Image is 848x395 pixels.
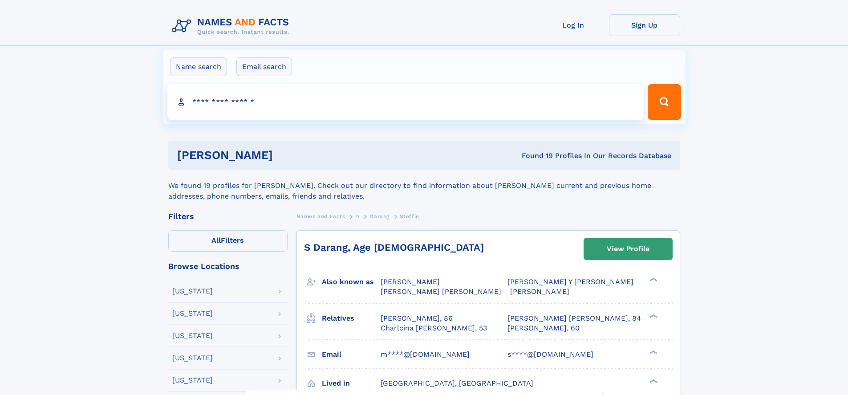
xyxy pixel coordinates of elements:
a: Sign Up [609,14,680,36]
label: Filters [168,230,288,252]
div: Found 19 Profiles In Our Records Database [397,151,671,161]
div: ❯ [647,378,658,384]
a: [PERSON_NAME], 60 [507,323,580,333]
h3: Relatives [322,311,381,326]
span: Steffie [400,213,419,220]
span: [PERSON_NAME] [510,287,569,296]
h1: [PERSON_NAME] [177,150,398,161]
span: D [355,213,360,220]
a: Charlcina [PERSON_NAME], 53 [381,323,487,333]
label: Name search [170,57,227,76]
div: [US_STATE] [172,310,213,317]
div: [US_STATE] [172,332,213,339]
button: Search Button [648,84,681,120]
div: ❯ [647,277,658,283]
div: Browse Locations [168,262,288,270]
span: [PERSON_NAME] [381,277,440,286]
div: We found 19 profiles for [PERSON_NAME]. Check out our directory to find information about [PERSON... [168,170,680,202]
h3: Lived in [322,376,381,391]
a: D [355,211,360,222]
h3: Also known as [322,274,381,289]
a: Log In [538,14,609,36]
input: search input [167,84,644,120]
div: ❯ [647,313,658,319]
a: Names and Facts [296,211,345,222]
div: Filters [168,212,288,220]
img: Logo Names and Facts [168,14,296,38]
a: S Darang, Age [DEMOGRAPHIC_DATA] [304,242,484,253]
a: [PERSON_NAME], 86 [381,314,453,323]
h3: Email [322,347,381,362]
div: [US_STATE] [172,354,213,362]
a: View Profile [584,238,672,260]
a: Darang [369,211,390,222]
a: [PERSON_NAME] [PERSON_NAME], 84 [507,314,641,323]
div: ❯ [647,349,658,355]
div: [US_STATE] [172,377,213,384]
span: [PERSON_NAME] [PERSON_NAME] [381,287,501,296]
div: View Profile [607,239,649,259]
span: [PERSON_NAME] Y [PERSON_NAME] [507,277,633,286]
div: [US_STATE] [172,288,213,295]
span: All [211,236,221,244]
label: Email search [236,57,292,76]
span: [GEOGRAPHIC_DATA], [GEOGRAPHIC_DATA] [381,379,533,387]
span: Darang [369,213,390,220]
